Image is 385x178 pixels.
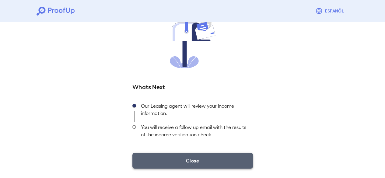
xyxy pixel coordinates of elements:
[136,100,253,122] div: Our Leasing agent will review your income information.
[132,153,253,169] button: Close
[136,122,253,143] div: You will receive a follow up email with the results of the income verification check.
[132,82,253,91] h5: Whats Next
[170,17,215,68] img: received.svg
[313,5,348,17] button: Espanõl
